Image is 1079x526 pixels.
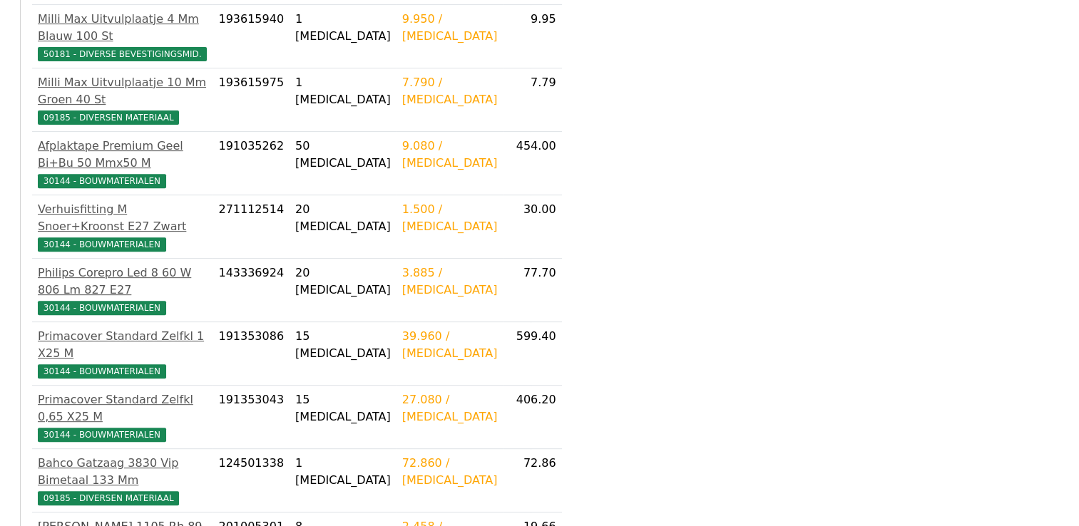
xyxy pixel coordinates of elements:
div: 39.960 / [MEDICAL_DATA] [402,328,498,362]
span: 30144 - BOUWMATERIALEN [38,174,166,188]
td: 191353086 [213,322,290,386]
div: Primacover Standard Zelfkl 0,65 X25 M [38,391,207,426]
span: 09185 - DIVERSEN MATERIAAL [38,491,179,505]
div: Afplaktape Premium Geel Bi+Bu 50 Mmx50 M [38,138,207,172]
td: 7.79 [503,68,561,132]
div: 50 [MEDICAL_DATA] [295,138,391,172]
span: 30144 - BOUWMATERIALEN [38,301,166,315]
td: 9.95 [503,5,561,68]
div: 1.500 / [MEDICAL_DATA] [402,201,498,235]
a: Verhuisfitting M Snoer+Kroonst E27 Zwart30144 - BOUWMATERIALEN [38,201,207,252]
td: 454.00 [503,132,561,195]
td: 124501338 [213,449,290,512]
td: 30.00 [503,195,561,259]
a: Milli Max Uitvulplaatje 4 Mm Blauw 100 St50181 - DIVERSE BEVESTIGINGSMID. [38,11,207,62]
td: 191035262 [213,132,290,195]
a: Primacover Standard Zelfkl 1 X25 M30144 - BOUWMATERIALEN [38,328,207,379]
div: 1 [MEDICAL_DATA] [295,11,391,45]
td: 191353043 [213,386,290,449]
div: Philips Corepro Led 8 60 W 806 Lm 827 E27 [38,264,207,299]
span: 30144 - BOUWMATERIALEN [38,364,166,378]
div: 1 [MEDICAL_DATA] [295,455,391,489]
a: Philips Corepro Led 8 60 W 806 Lm 827 E2730144 - BOUWMATERIALEN [38,264,207,316]
div: 27.080 / [MEDICAL_DATA] [402,391,498,426]
div: 7.790 / [MEDICAL_DATA] [402,74,498,108]
span: 50181 - DIVERSE BEVESTIGINGSMID. [38,47,207,61]
div: Milli Max Uitvulplaatje 10 Mm Groen 40 St [38,74,207,108]
td: 193615975 [213,68,290,132]
div: 9.080 / [MEDICAL_DATA] [402,138,498,172]
div: 20 [MEDICAL_DATA] [295,201,391,235]
a: Bahco Gatzaag 3830 Vip Bimetaal 133 Mm09185 - DIVERSEN MATERIAAL [38,455,207,506]
div: Milli Max Uitvulplaatje 4 Mm Blauw 100 St [38,11,207,45]
div: 1 [MEDICAL_DATA] [295,74,391,108]
a: Milli Max Uitvulplaatje 10 Mm Groen 40 St09185 - DIVERSEN MATERIAAL [38,74,207,125]
td: 77.70 [503,259,561,322]
div: Bahco Gatzaag 3830 Vip Bimetaal 133 Mm [38,455,207,489]
div: Primacover Standard Zelfkl 1 X25 M [38,328,207,362]
a: Primacover Standard Zelfkl 0,65 X25 M30144 - BOUWMATERIALEN [38,391,207,443]
div: 15 [MEDICAL_DATA] [295,391,391,426]
div: 20 [MEDICAL_DATA] [295,264,391,299]
div: 3.885 / [MEDICAL_DATA] [402,264,498,299]
div: 9.950 / [MEDICAL_DATA] [402,11,498,45]
div: Verhuisfitting M Snoer+Kroonst E27 Zwart [38,201,207,235]
td: 271112514 [213,195,290,259]
div: 72.860 / [MEDICAL_DATA] [402,455,498,489]
td: 599.40 [503,322,561,386]
td: 406.20 [503,386,561,449]
td: 193615940 [213,5,290,68]
span: 30144 - BOUWMATERIALEN [38,428,166,442]
span: 09185 - DIVERSEN MATERIAAL [38,110,179,125]
td: 143336924 [213,259,290,322]
a: Afplaktape Premium Geel Bi+Bu 50 Mmx50 M30144 - BOUWMATERIALEN [38,138,207,189]
div: 15 [MEDICAL_DATA] [295,328,391,362]
td: 72.86 [503,449,561,512]
span: 30144 - BOUWMATERIALEN [38,237,166,252]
